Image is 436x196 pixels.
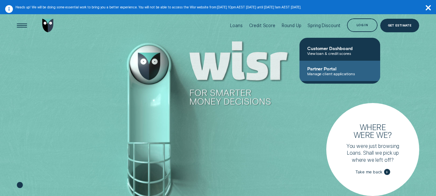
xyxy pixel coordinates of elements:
a: Customer DashboardView loan & credit scores [299,40,380,61]
a: Round Up [282,10,301,41]
img: Wisr [42,19,54,33]
h3: Where were we? [350,123,395,139]
a: Go to home page [41,10,55,41]
div: Credit Score [249,23,275,28]
a: Get Estimate [380,19,419,33]
span: Partner Portal [307,66,372,71]
button: Log in [347,18,378,32]
p: You were just browsing Loans. Shall we pick up where we left off? [342,143,403,163]
a: Spring Discount [308,10,340,41]
span: View loan & credit scores [307,51,372,56]
a: Partner PortalManage client applications [299,61,380,81]
button: Open Menu [15,19,29,33]
span: Manage client applications [307,71,372,76]
div: Loans [230,23,242,28]
a: Where were we?You were just browsing Loans. Shall we pick up where we left off?Take me back [326,103,419,196]
span: Take me back [355,170,382,175]
span: Customer Dashboard [307,46,372,51]
div: Spring Discount [308,23,340,28]
a: Credit Score [249,10,275,41]
div: Round Up [282,23,301,28]
a: Loans [230,10,242,41]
